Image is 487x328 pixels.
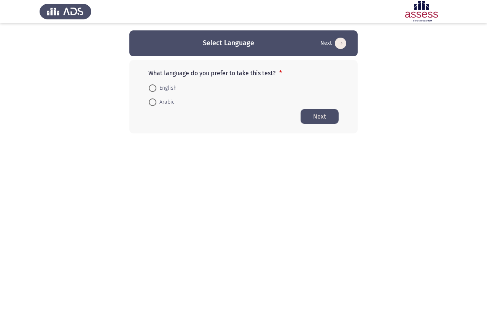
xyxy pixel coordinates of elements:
[156,98,175,107] span: Arabic
[203,38,254,48] h3: Select Language
[396,1,447,22] img: Assessment logo of Development Assessment R1 (EN/AR)
[148,70,339,77] p: What language do you prefer to take this test?
[318,37,349,49] button: Start assessment
[40,1,91,22] img: Assess Talent Management logo
[301,109,339,124] button: Start assessment
[156,84,177,93] span: English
